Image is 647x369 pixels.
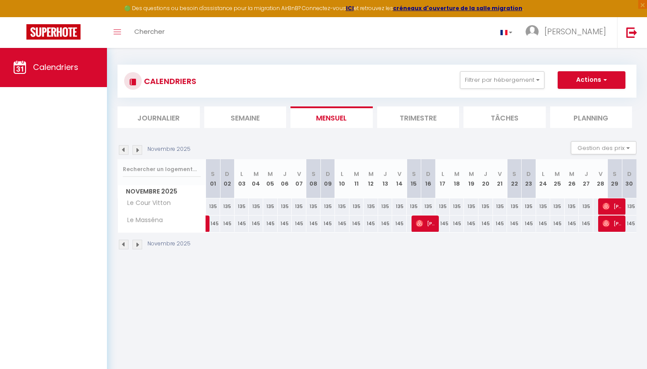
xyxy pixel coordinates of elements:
[536,216,551,232] div: 145
[558,71,625,89] button: Actions
[349,216,364,232] div: 145
[397,170,401,178] abbr: V
[254,170,259,178] abbr: M
[579,159,593,198] th: 27
[278,159,292,198] th: 06
[507,198,522,215] div: 135
[335,198,349,215] div: 135
[608,159,622,198] th: 29
[297,170,301,178] abbr: V
[522,159,536,198] th: 23
[378,198,393,215] div: 135
[211,170,215,178] abbr: S
[622,198,636,215] div: 135
[550,159,565,198] th: 25
[555,170,560,178] abbr: M
[335,216,349,232] div: 145
[565,216,579,232] div: 145
[335,159,349,198] th: 10
[364,216,378,232] div: 145
[478,159,493,198] th: 20
[550,198,565,215] div: 135
[519,17,617,48] a: ... [PERSON_NAME]
[119,198,173,208] span: Le Cour Vitton
[204,106,287,128] li: Semaine
[292,198,306,215] div: 135
[220,159,235,198] th: 02
[206,216,221,232] div: 145
[349,198,364,215] div: 135
[536,198,551,215] div: 135
[536,159,551,198] th: 24
[464,198,478,215] div: 135
[493,198,507,215] div: 135
[240,170,243,178] abbr: L
[613,170,617,178] abbr: S
[579,216,593,232] div: 145
[206,159,221,198] th: 01
[565,159,579,198] th: 26
[134,27,165,36] span: Chercher
[454,170,460,178] abbr: M
[571,141,636,154] button: Gestion des prix
[526,25,539,38] img: ...
[278,198,292,215] div: 135
[320,216,335,232] div: 145
[544,26,606,37] span: [PERSON_NAME]
[268,170,273,178] abbr: M
[368,170,374,178] abbr: M
[364,159,378,198] th: 12
[292,216,306,232] div: 145
[383,170,387,178] abbr: J
[450,216,464,232] div: 145
[593,159,608,198] th: 28
[364,198,378,215] div: 135
[378,159,393,198] th: 13
[498,170,502,178] abbr: V
[599,170,603,178] abbr: V
[392,216,407,232] div: 145
[290,106,373,128] li: Mensuel
[603,215,622,232] span: [PERSON_NAME]
[249,198,263,215] div: 135
[526,170,531,178] abbr: D
[320,198,335,215] div: 135
[235,198,249,215] div: 135
[450,198,464,215] div: 135
[118,185,206,198] span: Novembre 2025
[119,216,165,225] span: Le Masséna
[123,161,201,177] input: Rechercher un logement...
[33,62,78,73] span: Calendriers
[118,106,200,128] li: Journalier
[469,170,474,178] abbr: M
[507,159,522,198] th: 22
[349,159,364,198] th: 11
[147,240,191,248] p: Novembre 2025
[378,216,393,232] div: 145
[393,4,522,12] a: créneaux d'ouverture de la salle migration
[507,216,522,232] div: 145
[7,4,33,30] button: Ouvrir le widget de chat LiveChat
[249,216,263,232] div: 145
[493,159,507,198] th: 21
[346,4,354,12] a: ICI
[493,216,507,232] div: 145
[435,198,450,215] div: 135
[292,159,306,198] th: 07
[142,71,196,91] h3: CALENDRIERS
[542,170,544,178] abbr: L
[622,216,636,232] div: 145
[312,170,316,178] abbr: S
[278,216,292,232] div: 145
[603,198,622,215] span: [PERSON_NAME]
[235,159,249,198] th: 03
[421,159,436,198] th: 16
[263,216,278,232] div: 145
[392,159,407,198] th: 14
[464,159,478,198] th: 19
[522,216,536,232] div: 145
[407,198,421,215] div: 135
[235,216,249,232] div: 145
[435,159,450,198] th: 17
